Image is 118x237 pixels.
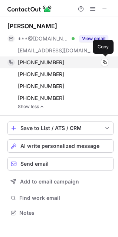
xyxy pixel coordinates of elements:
[19,195,111,201] span: Find work email
[18,71,64,78] span: [PHONE_NUMBER]
[7,4,52,13] img: ContactOut v5.3.10
[20,161,49,167] span: Send email
[20,143,99,149] span: AI write personalized message
[18,35,69,42] span: ***@[DOMAIN_NAME]
[40,104,44,109] img: -
[18,104,114,109] a: Show less
[20,179,79,185] span: Add to email campaign
[18,47,95,54] span: [EMAIL_ADDRESS][DOMAIN_NAME]
[7,208,114,218] button: Notes
[18,83,64,90] span: [PHONE_NUMBER]
[20,125,101,131] div: Save to List / ATS / CRM
[7,121,114,135] button: save-profile-one-click
[7,22,57,30] div: [PERSON_NAME]
[7,139,114,153] button: AI write personalized message
[7,175,114,188] button: Add to email campaign
[18,95,64,101] span: [PHONE_NUMBER]
[79,35,108,42] button: Reveal Button
[7,157,114,171] button: Send email
[19,210,111,216] span: Notes
[7,193,114,203] button: Find work email
[18,59,64,66] span: [PHONE_NUMBER]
